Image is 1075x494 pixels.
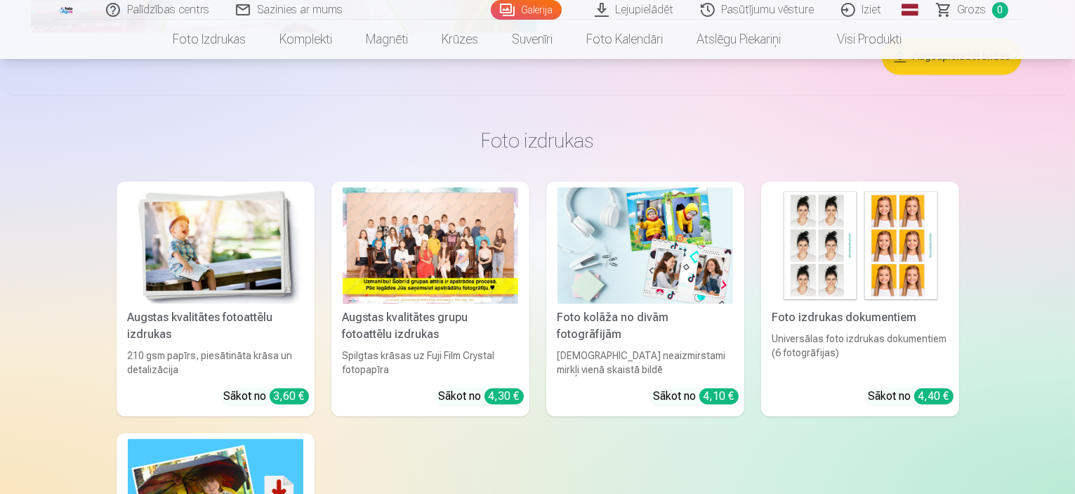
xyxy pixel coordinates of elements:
span: 0 [992,2,1008,18]
div: 4,40 € [914,388,954,404]
img: /fa1 [59,6,74,14]
a: Augstas kvalitātes fotoattēlu izdrukasAugstas kvalitātes fotoattēlu izdrukas210 gsm papīrs, piesā... [117,181,315,417]
div: 4,30 € [484,388,524,404]
div: Sākot no [224,388,309,405]
a: Augstas kvalitātes grupu fotoattēlu izdrukasSpilgtas krāsas uz Fuji Film Crystal fotopapīraSākot ... [331,181,529,417]
div: 210 gsm papīrs, piesātināta krāsa un detalizācija [122,349,309,377]
div: Augstas kvalitātes fotoattēlu izdrukas [122,309,309,343]
div: 3,60 € [270,388,309,404]
div: Augstas kvalitātes grupu fotoattēlu izdrukas [337,309,524,343]
a: Magnēti [350,20,426,59]
div: 4,10 € [699,388,739,404]
div: [DEMOGRAPHIC_DATA] neaizmirstami mirkļi vienā skaistā bildē [552,349,739,377]
a: Visi produkti [798,20,919,59]
a: Krūzes [426,20,496,59]
a: Atslēgu piekariņi [680,20,798,59]
a: Suvenīri [496,20,570,59]
div: Foto kolāža no divām fotogrāfijām [552,309,739,343]
a: Foto kalendāri [570,20,680,59]
a: Komplekti [263,20,350,59]
a: Foto izdrukas [157,20,263,59]
div: Sākot no [439,388,524,405]
img: Foto izdrukas dokumentiem [772,187,948,304]
div: Spilgtas krāsas uz Fuji Film Crystal fotopapīra [337,349,524,377]
img: Augstas kvalitātes fotoattēlu izdrukas [128,187,303,304]
span: Grozs [958,1,987,18]
a: Foto kolāža no divām fotogrāfijāmFoto kolāža no divām fotogrāfijām[DEMOGRAPHIC_DATA] neaizmirstam... [546,181,744,417]
h3: Foto izdrukas [128,128,948,153]
img: Foto kolāža no divām fotogrāfijām [558,187,733,304]
div: Foto izdrukas dokumentiem [767,309,954,326]
div: Sākot no [654,388,739,405]
div: Universālas foto izdrukas dokumentiem (6 fotogrāfijas) [767,332,954,377]
a: Foto izdrukas dokumentiemFoto izdrukas dokumentiemUniversālas foto izdrukas dokumentiem (6 fotogr... [761,181,959,417]
div: Sākot no [869,388,954,405]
